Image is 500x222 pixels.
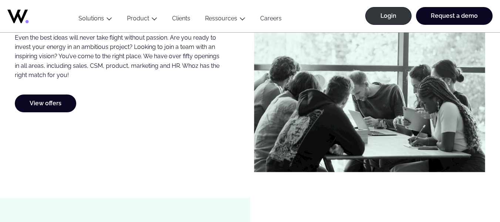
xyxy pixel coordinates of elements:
button: Solutions [71,15,120,25]
a: Product [127,15,149,22]
button: Product [120,15,165,25]
a: Ressources [205,15,237,22]
iframe: Chatbot [451,173,490,212]
button: Ressources [198,15,253,25]
a: Clients [165,15,198,25]
img: Whozzies-learning [254,18,486,172]
a: Login [365,7,412,25]
p: Even the best ideas will never take flight without passion. Are you ready to invest your energy i... [15,33,223,80]
a: Request a demo [416,7,493,25]
a: View offers [15,95,76,112]
a: Careers [253,15,289,25]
